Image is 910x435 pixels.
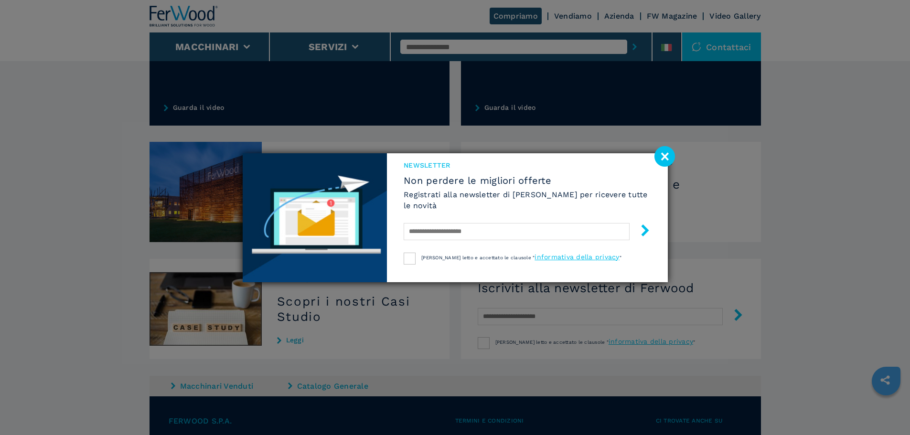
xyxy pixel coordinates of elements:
[421,255,535,260] span: [PERSON_NAME] letto e accettato le clausole "
[535,253,619,261] a: informativa della privacy
[404,189,651,211] h6: Registrati alla newsletter di [PERSON_NAME] per ricevere tutte le novità
[630,221,651,243] button: submit-button
[404,160,651,170] span: NEWSLETTER
[243,153,387,282] img: Newsletter image
[404,175,651,186] span: Non perdere le migliori offerte
[620,255,621,260] span: "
